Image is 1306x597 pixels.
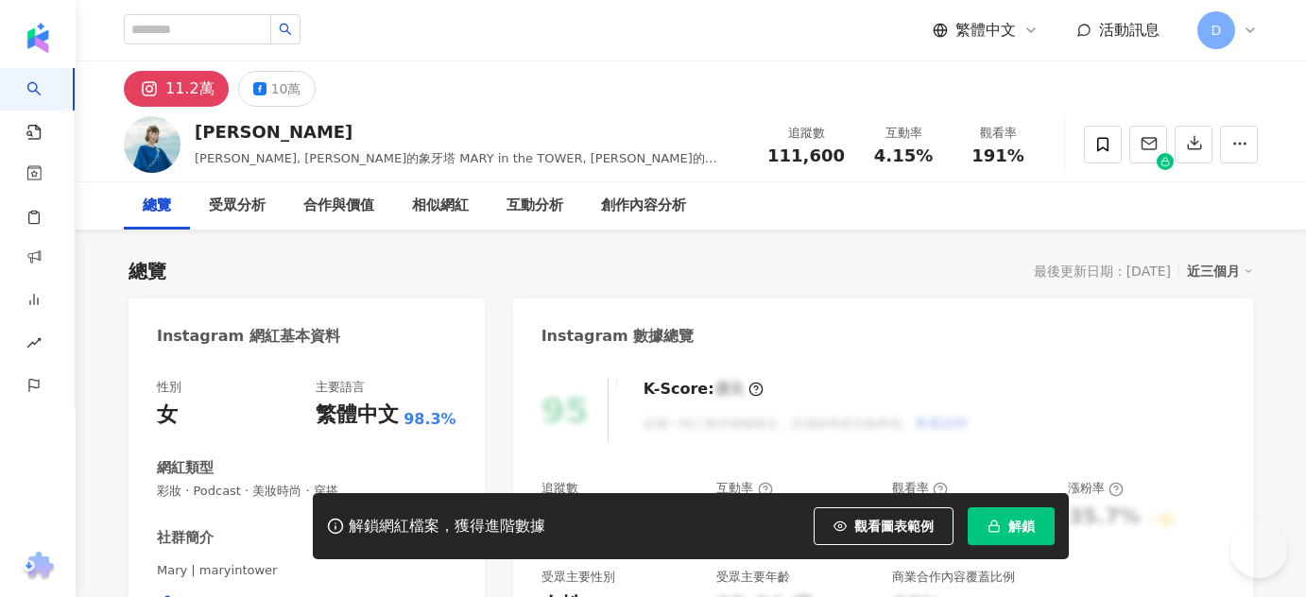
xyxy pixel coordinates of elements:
div: Instagram 網紅基本資料 [157,326,340,347]
div: 漲粉率 [1068,480,1124,497]
div: 受眾主要年齡 [716,569,790,586]
div: 網紅類型 [157,458,214,478]
div: 觀看率 [962,124,1034,143]
span: 解鎖 [1008,519,1035,534]
span: rise [26,324,42,367]
div: 互動率 [716,480,772,497]
div: 受眾分析 [209,195,266,217]
img: logo icon [23,23,53,53]
span: 觀看圖表範例 [854,519,934,534]
a: search [26,68,64,142]
div: 總覽 [143,195,171,217]
div: [PERSON_NAME] [195,120,747,144]
div: 互動率 [868,124,939,143]
div: 互動分析 [507,195,563,217]
span: search [279,23,292,36]
div: 性別 [157,379,181,396]
div: K-Score : [644,379,764,400]
span: [PERSON_NAME], [PERSON_NAME]的象牙塔 MARY in the TOWER, [PERSON_NAME]的[GEOGRAPHIC_DATA], maryintower,... [195,151,717,184]
button: 解鎖 [968,507,1055,545]
div: Instagram 數據總覽 [541,326,695,347]
div: 總覽 [129,258,166,284]
div: 最後更新日期：[DATE] [1034,264,1171,279]
div: 11.2萬 [165,76,215,102]
img: KOL Avatar [124,116,180,173]
div: 相似網紅 [412,195,469,217]
div: 解鎖網紅檔案，獲得進階數據 [349,517,545,537]
button: 觀看圖表範例 [814,507,954,545]
div: 追蹤數 [767,124,845,143]
img: chrome extension [20,552,57,582]
span: 98.3% [404,409,456,430]
span: 4.15% [874,146,933,165]
span: 111,600 [767,145,845,165]
span: 彩妝 · Podcast · 美妝時尚 · 穿搭 [157,483,456,500]
span: D [1211,20,1222,41]
span: 繁體中文 [955,20,1016,41]
button: 11.2萬 [124,71,229,107]
div: 近三個月 [1187,259,1253,283]
div: 女 [157,401,178,430]
div: 追蹤數 [541,480,578,497]
div: 10萬 [271,76,301,102]
span: Mary | maryintower [157,562,456,579]
div: 繁體中文 [316,401,399,430]
div: 合作與價值 [303,195,374,217]
div: 商業合作內容覆蓋比例 [892,569,1015,586]
div: 主要語言 [316,379,365,396]
span: 活動訊息 [1099,21,1160,39]
div: 創作內容分析 [601,195,686,217]
span: 191% [971,146,1024,165]
div: 受眾主要性別 [541,569,615,586]
button: 10萬 [238,71,317,107]
div: 觀看率 [892,480,948,497]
